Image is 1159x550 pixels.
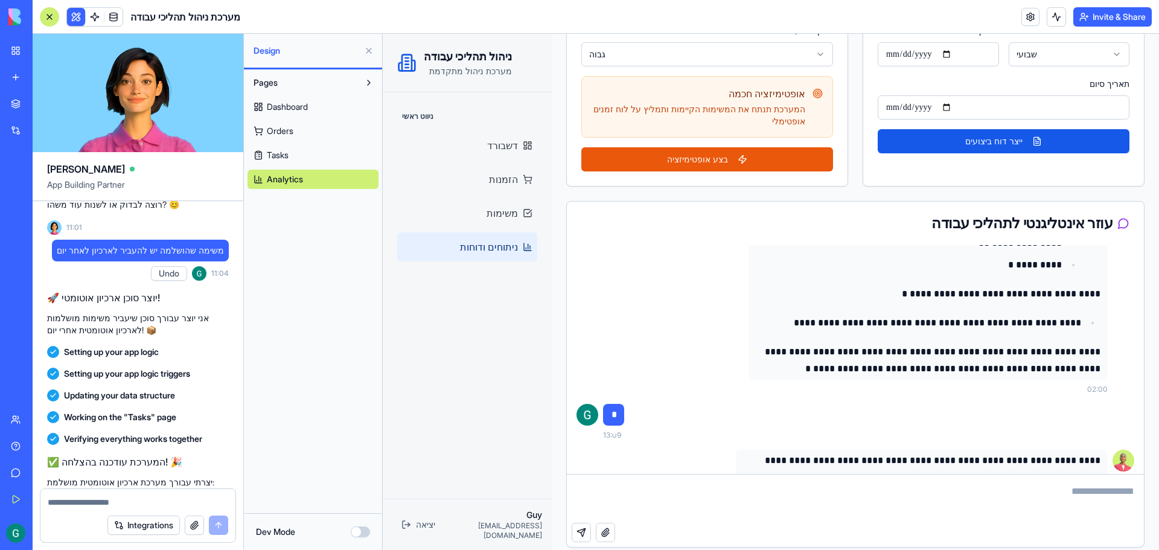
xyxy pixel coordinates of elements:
span: Analytics [267,173,303,185]
img: Eva_image.png [730,416,752,438]
span: Design [254,45,359,57]
span: Setting up your app logic triggers [64,368,190,380]
a: משימות [14,165,155,194]
span: 13:09 [220,397,238,406]
span: מערכת ניהול תהליכי עבודה [130,10,240,24]
img: logo [8,8,83,25]
a: הזמנות [14,131,155,160]
div: ניווט ראשי [14,73,155,92]
a: ניתוחים ודוחות [14,199,155,228]
button: Invite & Share [1073,7,1152,27]
p: המערכת תנתח את המשימות הקיימות ותמליץ על לוח זמנים אופטימלי [209,69,423,94]
span: הזמנות [106,138,135,153]
button: ייצר דוח ביצועים [495,95,747,120]
span: משימה שהושלמה יש להעביר לארכיון לאחר יום [57,245,224,257]
img: Ella_00000_wcx2te.png [47,220,62,235]
span: Orders [267,125,293,137]
span: Setting up your app logic [64,346,159,358]
a: Analytics [247,170,378,189]
span: Dashboard [267,101,308,113]
span: Tasks [267,149,289,161]
span: דשבורד [104,104,135,119]
a: Dashboard [247,97,378,117]
span: 11:01 [66,223,82,232]
a: Tasks [247,145,378,165]
span: [PERSON_NAME] [47,162,125,176]
p: מערכת ניהול מתקדמת [41,31,129,43]
h4: אופטימיזציה חכמה [209,53,423,67]
p: רוצה לבדוק או לשנות עוד משהו? 😊 [47,199,229,211]
a: Orders [247,121,378,141]
p: Guy [57,475,159,487]
span: משימות [104,172,135,187]
a: דשבורד [14,97,155,126]
span: App Building Partner [47,179,229,200]
label: תאריך סיום [707,45,747,55]
span: Verifying everything works together [64,433,202,445]
div: עוזר אינטליגנטי לתהליכי עבודה [199,182,747,197]
img: ACg8ocJ9KwVV3x5a9XIP9IwbY5uMndypQLaBNiQi05g5NyTJ4uccxg=s96-c [6,523,25,543]
button: Integrations [107,516,180,535]
button: בצע אופטימיזציה [199,114,450,138]
span: Working on the "Tasks" page [64,411,176,423]
img: ACg8ocJ9KwVV3x5a9XIP9IwbY5uMndypQLaBNiQi05g5NyTJ4uccxg=s96-c [194,370,216,392]
h2: 🚀 יוצר סוכן ארכיון אוטומטי! [47,290,229,305]
span: 02:00 [704,351,725,360]
button: יציאה [10,480,57,502]
span: 11:04 [211,269,229,278]
img: ACg8ocJ9KwVV3x5a9XIP9IwbY5uMndypQLaBNiQi05g5NyTJ4uccxg=s96-c [192,266,206,281]
label: Dev Mode [256,526,295,538]
span: Updating your data structure [64,389,175,401]
button: Pages [247,73,359,92]
span: Pages [254,77,278,89]
p: יצרתי עבורך מערכת ארכיון אוטומטית מושלמת: [47,476,229,488]
button: Undo [151,266,187,281]
h2: ✅ המערכת עודכנה בהצלחה! 🎉 [47,455,229,469]
h2: ניהול תהליכי עבודה [41,14,129,31]
p: [EMAIL_ADDRESS][DOMAIN_NAME] [57,487,159,507]
span: ניתוחים ודוחות [77,206,135,220]
p: אני יוצר עבורך סוכן שיעביר משימות מושלמות לארכיון אוטומטית אחרי יום! 📦 [47,312,229,336]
